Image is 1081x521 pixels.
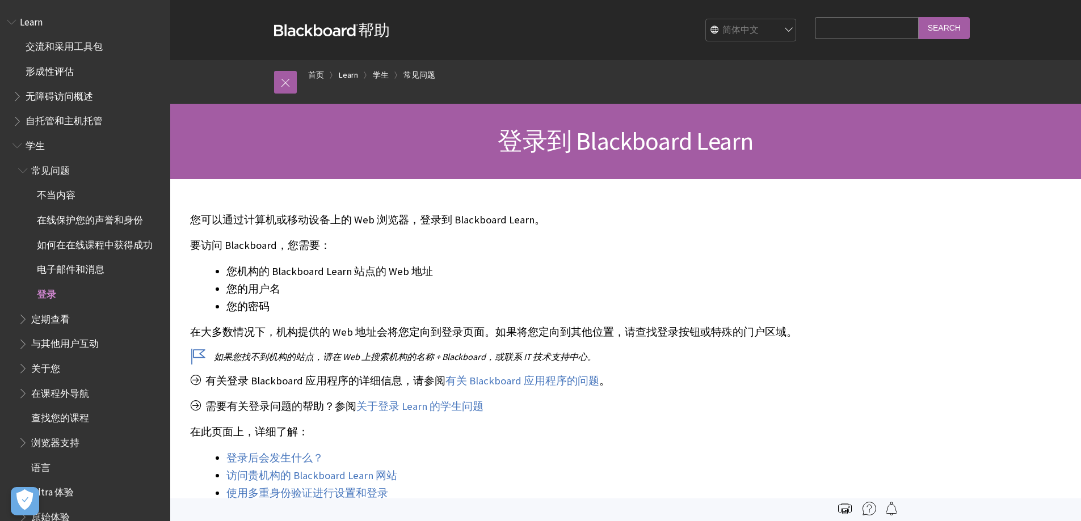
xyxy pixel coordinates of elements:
[31,334,99,350] span: 与其他用户互动
[226,299,894,315] li: 您的密码
[313,451,323,465] a: ？
[190,425,894,439] p: 在此页面上，详细了解：
[37,186,75,201] span: 不当内容
[190,399,894,414] p: 需要有关登录问题的帮助？参阅
[226,264,894,279] li: 您机构的 Blackboard Learn 站点的 Web 地址
[26,112,103,127] span: 自托管和主机托管
[706,19,797,42] select: Site Language Selector
[226,451,259,465] a: 登录后
[190,374,894,388] p: 有关登录 Blackboard 应用程序的详细信息，请参阅 。
[226,486,388,500] a: 使用多重身份验证进行设置和登录
[37,235,153,251] span: 如何在在线课程中获得成功
[31,482,74,498] span: Ultra 体验
[190,213,894,227] p: 您可以通过计算机或移动设备上的 Web 浏览器，登录到 Blackboard Learn。
[31,433,79,448] span: 浏览器支持
[885,502,898,515] img: Follow this page
[838,502,852,515] img: Print
[37,210,143,226] span: 在线保护您的声誉和身份
[37,285,56,300] span: 登录
[26,37,103,53] span: 交流和采用工具包
[274,24,358,36] strong: Blackboard
[259,451,313,465] a: 会发生什么
[26,87,93,102] span: 无障碍访问概述
[226,469,397,482] a: 访问贵机构的 Blackboard Learn 网站
[26,136,45,151] span: 学生
[31,458,51,473] span: 语言
[37,260,104,276] span: 电子邮件和消息
[308,68,324,82] a: 首页
[274,20,390,40] a: Blackboard帮助
[445,374,599,388] a: 有关 Blackboard 应用程序的问题
[31,384,89,399] span: 在课程外导航
[11,487,39,515] button: Open Preferences
[226,281,894,297] li: 您的用户名
[190,350,894,363] p: 如果您找不到机构的站点，请在 Web 上搜索机构的名称 + Blackboard，或联系 IT 技术支持中心。
[31,409,89,424] span: 查找您的课程
[403,68,435,82] a: 常见问题
[498,125,753,156] span: 登录到 Blackboard Learn
[863,502,876,515] img: More help
[919,17,970,39] input: Search
[190,238,894,253] p: 要访问 Blackboard，您需要：
[190,325,894,340] p: 在大多数情况下，机构提供的 Web 地址会将您定向到登录页面。如果将您定向到其他位置，请查找登录按钮或特殊的门户区域。
[26,62,74,77] span: 形成性评估
[20,12,43,28] span: Learn
[373,68,389,82] a: 学生
[339,68,358,82] a: Learn
[31,161,70,176] span: 常见问题
[31,359,60,374] span: 关于您
[31,310,70,325] span: 定期查看
[356,400,483,413] a: 关于登录 Learn 的学生问题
